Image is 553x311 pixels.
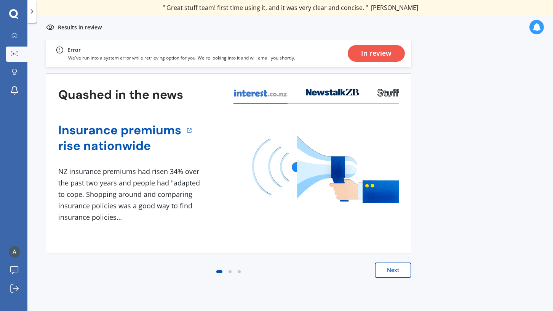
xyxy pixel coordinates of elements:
button: Next [375,263,411,278]
div: NZ insurance premiums had risen 34% over the past two years and people had "adapted to cope. Shop... [58,166,203,223]
h3: Quashed in the news [58,87,183,103]
div: Error [67,45,81,55]
img: ACg8ocLcGQQukXmXH1s0KZ7DRj4vgHzPXbitBqf8Ve3TIu7CLS2HsA=s96-c [9,246,20,258]
p: Results in review [58,24,102,31]
div: In review [361,45,392,62]
img: inReview.1b73fd28b8dc78d21cc1.svg [46,23,55,32]
a: rise nationwide [58,138,181,154]
a: Insurance premiums [58,122,181,138]
p: We've run into a system error while retrieving option for you. We're looking into it and will ema... [68,55,295,61]
img: media image [252,135,399,203]
span: [PERSON_NAME] [371,3,418,12]
div: " Great stuff team! first time using it, and it was very clear and concise. " [163,4,418,11]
